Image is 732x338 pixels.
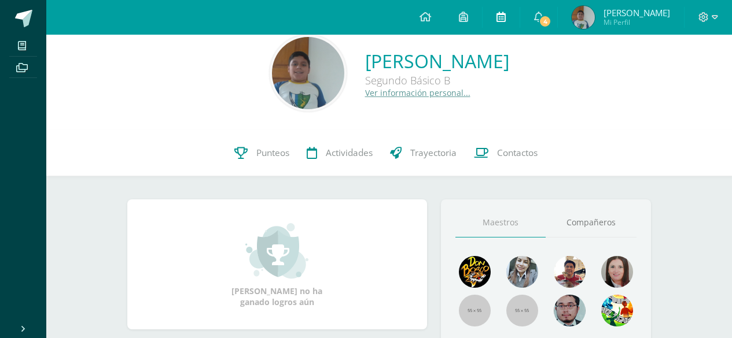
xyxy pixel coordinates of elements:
a: Actividades [298,130,381,176]
a: Maestros [455,208,546,237]
img: 45bd7986b8947ad7e5894cbc9b781108.png [506,256,538,288]
img: d0e54f245e8330cebada5b5b95708334.png [554,295,586,326]
span: Trayectoria [410,147,457,159]
a: Compañeros [546,208,637,237]
div: Segundo Básico B [365,73,509,87]
div: [PERSON_NAME] no ha ganado logros aún [219,222,335,307]
img: 29fc2a48271e3f3676cb2cb292ff2552.png [459,256,491,288]
span: Actividades [326,147,373,159]
a: Contactos [465,130,546,176]
img: 67c3d6f6ad1c930a517675cdc903f95f.png [601,256,633,288]
a: Ver información personal... [365,87,470,98]
img: achievement_small.png [245,222,308,280]
span: Punteos [256,147,289,159]
span: [PERSON_NAME] [604,7,670,18]
img: 55x55 [459,295,491,326]
a: Punteos [226,130,298,176]
img: 55x55 [506,295,538,326]
a: [PERSON_NAME] [365,49,509,73]
span: Mi Perfil [604,17,670,27]
img: a43eca2235894a1cc1b3d6ce2f11d98a.png [601,295,633,326]
span: 4 [539,15,551,28]
img: 11152eb22ca3048aebc25a5ecf6973a7.png [554,256,586,288]
span: Contactos [497,147,538,159]
img: 2751091b5e7754c3a4ce7e4709e1ad8f.png [272,37,344,109]
img: e5f5415043d7c88c5c500c2031736f8c.png [572,6,595,29]
a: Trayectoria [381,130,465,176]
